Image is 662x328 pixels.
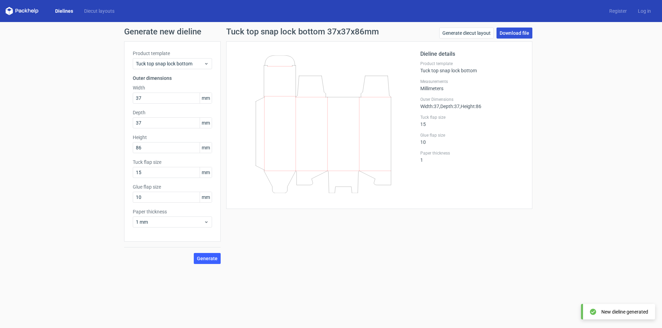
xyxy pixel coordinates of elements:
label: Product template [133,50,212,57]
div: New dieline generated [601,308,648,315]
h3: Outer dimensions [133,75,212,82]
a: Diecut layouts [79,8,120,14]
a: Register [604,8,632,14]
div: 10 [420,133,524,145]
a: Log in [632,8,656,14]
label: Glue flap size [420,133,524,138]
a: Download file [496,28,532,39]
span: mm [200,142,212,153]
a: Generate diecut layout [439,28,494,39]
div: Tuck top snap lock bottom [420,61,524,73]
label: Paper thickness [420,150,524,156]
span: Tuck top snap lock bottom [136,60,204,67]
span: , Depth : 37 [439,104,460,109]
label: Glue flap size [133,183,212,190]
label: Outer Dimensions [420,97,524,102]
button: Generate [194,253,221,264]
label: Paper thickness [133,208,212,215]
div: 1 [420,150,524,163]
span: mm [200,93,212,103]
span: mm [200,118,212,128]
h1: Tuck top snap lock bottom 37x37x86mm [226,28,379,36]
span: 1 mm [136,219,204,225]
div: Millimeters [420,79,524,91]
label: Measurements [420,79,524,84]
div: 15 [420,115,524,127]
span: Width : 37 [420,104,439,109]
a: Dielines [50,8,79,14]
label: Height [133,134,212,141]
span: mm [200,192,212,202]
span: Generate [197,256,218,261]
span: mm [200,167,212,178]
label: Tuck flap size [133,159,212,166]
label: Width [133,84,212,91]
label: Depth [133,109,212,116]
label: Tuck flap size [420,115,524,120]
span: , Height : 86 [460,104,481,109]
h1: Generate new dieline [124,28,538,36]
label: Product template [420,61,524,66]
h2: Dieline details [420,50,524,58]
